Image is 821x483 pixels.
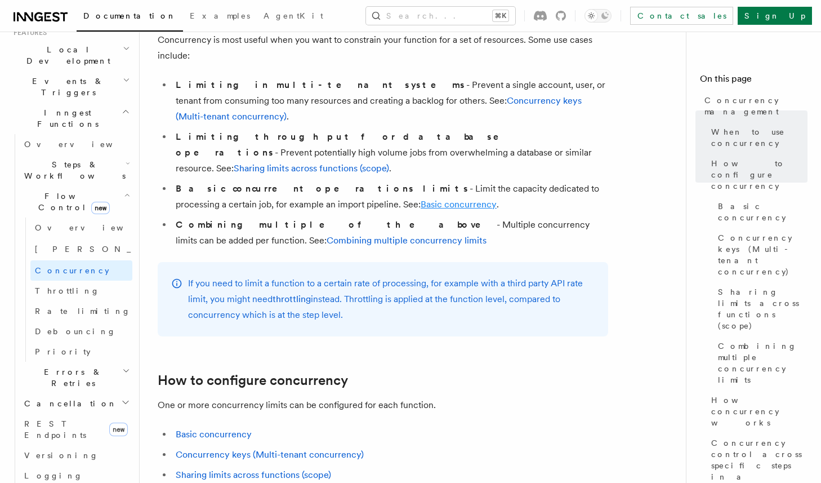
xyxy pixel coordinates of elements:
[83,11,176,20] span: Documentation
[35,223,151,232] span: Overview
[20,154,132,186] button: Steps & Workflows
[20,186,132,218] button: Flow Controlnew
[176,429,252,440] a: Basic concurrency
[711,126,807,149] span: When to use concurrency
[327,235,487,246] a: Combining multiple concurrency limits
[713,282,807,336] a: Sharing limits across functions (scope)
[91,202,110,214] span: new
[24,451,99,460] span: Versioning
[30,301,132,321] a: Rate limiting
[176,131,515,158] strong: Limiting throughput for database operations
[20,218,132,362] div: Flow Controlnew
[9,107,122,130] span: Inngest Functions
[713,228,807,282] a: Concurrency keys (Multi-tenant concurrency)
[30,218,132,238] a: Overview
[9,103,132,134] button: Inngest Functions
[713,336,807,390] a: Combining multiple concurrency limits
[24,140,140,149] span: Overview
[158,32,608,64] p: Concurrency is most useful when you want to constrain your function for a set of resources. Some ...
[176,449,364,460] a: Concurrency keys (Multi-tenant concurrency)
[35,245,200,254] span: [PERSON_NAME]
[24,419,86,440] span: REST Endpoints
[273,294,311,304] a: throttling
[109,423,128,436] span: new
[20,393,132,414] button: Cancellation
[711,395,807,428] span: How concurrency works
[188,276,595,323] p: If you need to limit a function to a certain rate of processing, for example with a third party A...
[30,281,132,301] a: Throttling
[630,7,733,25] a: Contact sales
[718,286,807,331] span: Sharing limits across functions (scope)
[366,7,515,25] button: Search...⌘K
[35,266,109,275] span: Concurrency
[718,340,807,385] span: Combining multiple concurrency limits
[172,217,608,249] li: - Multiple concurrency limits can be added per function. See:
[176,183,470,194] strong: Basic concurrent operations limits
[35,327,116,336] span: Debouncing
[234,163,389,174] a: Sharing limits across functions (scope)
[9,71,132,103] button: Events & Triggers
[30,260,132,281] a: Concurrency
[35,307,131,316] span: Rate limiting
[172,129,608,176] li: - Prevent potentially high volume jobs from overwhelming a database or similar resource. See: .
[700,72,807,90] h4: On this page
[493,10,508,21] kbd: ⌘K
[24,471,83,480] span: Logging
[20,366,122,389] span: Errors & Retries
[35,347,91,356] span: Priority
[707,390,807,433] a: How concurrency works
[9,44,123,67] span: Local Development
[20,134,132,154] a: Overview
[158,373,348,388] a: How to configure concurrency
[9,76,123,98] span: Events & Triggers
[158,397,608,413] p: One or more concurrency limits can be configured for each function.
[176,219,497,230] strong: Combining multiple of the above
[176,79,466,90] strong: Limiting in multi-tenant systems
[77,3,183,32] a: Documentation
[718,201,807,223] span: Basic concurrency
[30,342,132,362] a: Priority
[9,28,47,37] span: Features
[713,196,807,228] a: Basic concurrency
[718,232,807,277] span: Concurrency keys (Multi-tenant concurrency)
[700,90,807,122] a: Concurrency management
[183,3,257,30] a: Examples
[30,238,132,260] a: [PERSON_NAME]
[738,7,812,25] a: Sign Up
[30,321,132,342] a: Debouncing
[172,181,608,212] li: - Limit the capacity dedicated to processing a certain job, for example an import pipeline. See: .
[20,445,132,466] a: Versioning
[190,11,250,20] span: Examples
[421,199,497,210] a: Basic concurrency
[176,469,331,480] a: Sharing limits across functions (scope)
[584,9,612,23] button: Toggle dark mode
[257,3,330,30] a: AgentKit
[20,414,132,445] a: REST Endpointsnew
[9,39,132,71] button: Local Development
[35,286,100,295] span: Throttling
[20,190,124,213] span: Flow Control
[707,122,807,153] a: When to use concurrency
[264,11,323,20] span: AgentKit
[711,158,807,192] span: How to configure concurrency
[20,362,132,393] button: Errors & Retries
[704,95,807,117] span: Concurrency management
[20,398,117,409] span: Cancellation
[20,159,126,181] span: Steps & Workflows
[707,153,807,196] a: How to configure concurrency
[172,77,608,125] li: - Prevent a single account, user, or tenant from consuming too many resources and creating a back...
